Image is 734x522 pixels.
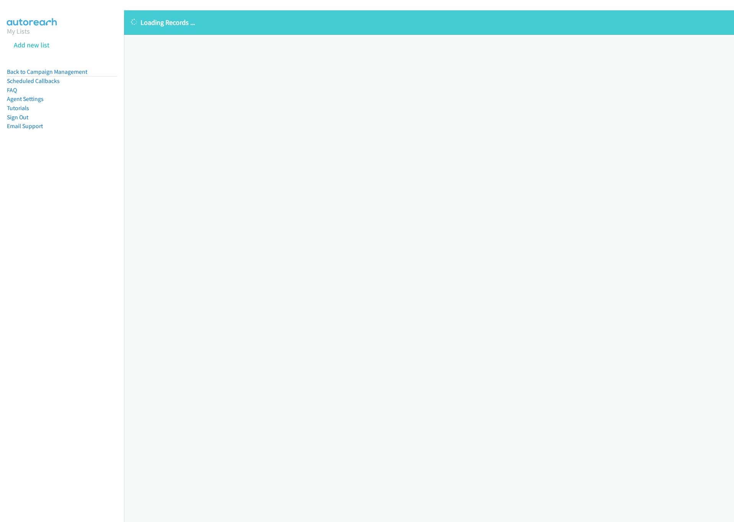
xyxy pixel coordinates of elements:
p: Loading Records ... [131,17,727,28]
a: Sign Out [7,114,28,121]
a: Tutorials [7,104,29,112]
a: FAQ [7,86,17,94]
a: Add new list [14,41,49,49]
a: Email Support [7,122,43,130]
a: My Lists [7,27,30,36]
a: Back to Campaign Management [7,68,87,75]
a: Scheduled Callbacks [7,77,60,85]
a: Agent Settings [7,95,44,102]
